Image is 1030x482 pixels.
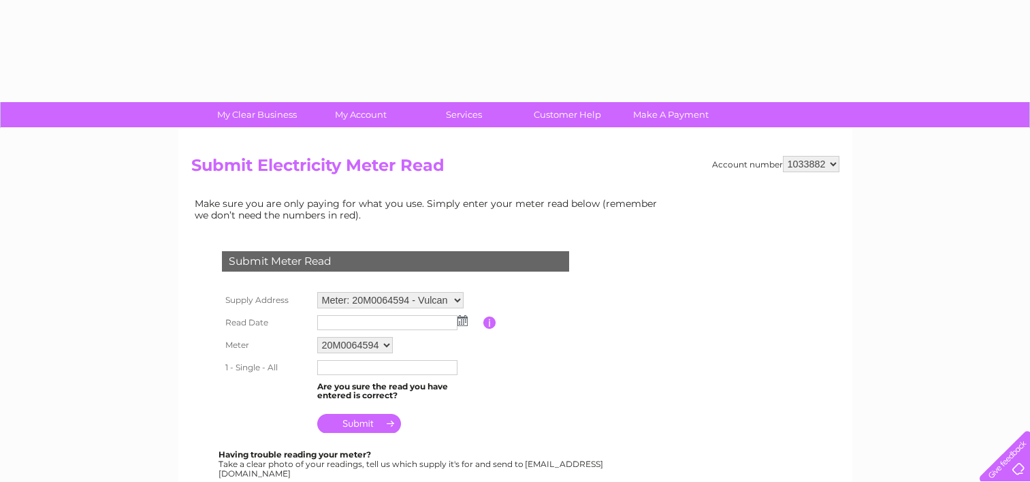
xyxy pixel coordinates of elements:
[317,414,401,433] input: Submit
[483,317,496,329] input: Information
[201,102,313,127] a: My Clear Business
[219,449,371,460] b: Having trouble reading your meter?
[219,450,605,478] div: Take a clear photo of your readings, tell us which supply it's for and send to [EMAIL_ADDRESS][DO...
[219,334,314,357] th: Meter
[314,379,483,404] td: Are you sure the read you have entered is correct?
[304,102,417,127] a: My Account
[219,312,314,334] th: Read Date
[712,156,839,172] div: Account number
[219,289,314,312] th: Supply Address
[511,102,624,127] a: Customer Help
[191,156,839,182] h2: Submit Electricity Meter Read
[408,102,520,127] a: Services
[191,195,668,223] td: Make sure you are only paying for what you use. Simply enter your meter read below (remember we d...
[457,315,468,326] img: ...
[615,102,727,127] a: Make A Payment
[222,251,569,272] div: Submit Meter Read
[219,357,314,379] th: 1 - Single - All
